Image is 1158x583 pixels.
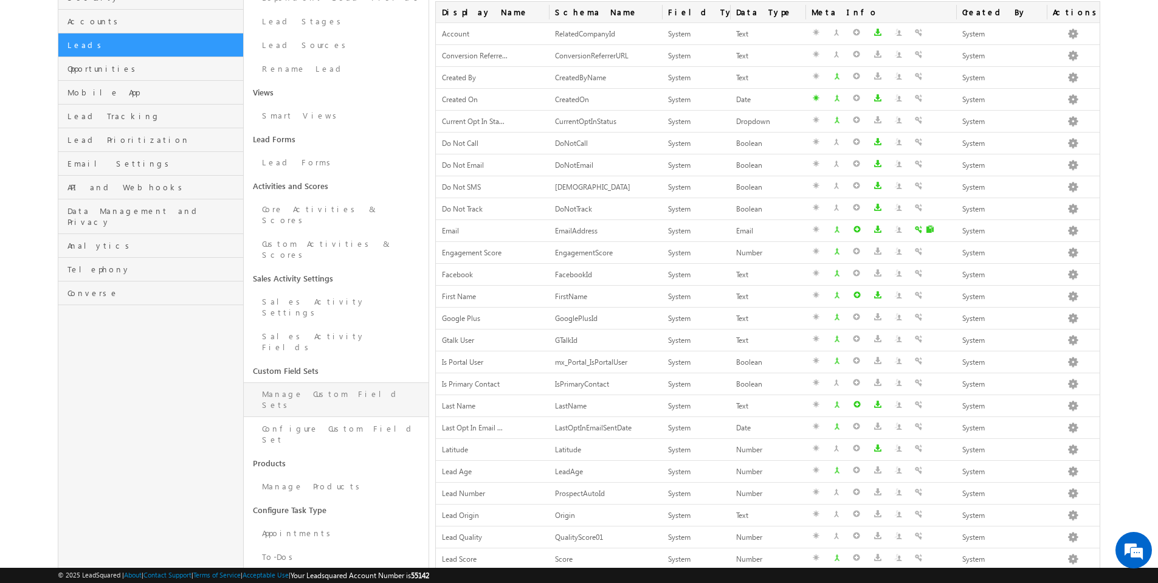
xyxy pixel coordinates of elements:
a: Smart Views [244,104,429,128]
div: Boolean [736,181,799,194]
div: System [668,203,724,216]
div: QualityScore01 [555,531,656,544]
div: LastOptInEmailSentDate [555,422,656,435]
div: System [668,225,724,238]
span: Analytics [67,240,240,251]
div: Number [736,466,799,478]
div: CurrentOptInStatus [555,116,656,128]
span: Do Not SMS [442,182,481,191]
span: © 2025 LeadSquared | | | | | [58,570,429,581]
span: Gtalk User [442,336,474,345]
span: Field Type [662,2,730,22]
span: Meta Info [805,2,956,22]
div: System [962,28,1041,41]
div: Number [736,531,799,544]
div: RelatedCompanyId [555,28,656,41]
div: System [668,422,724,435]
div: System [668,269,724,281]
div: System [962,203,1041,216]
div: Text [736,50,799,63]
span: 55142 [411,571,429,580]
div: System [668,291,724,303]
div: Boolean [736,356,799,369]
div: Number [736,247,799,260]
div: System [962,531,1041,544]
a: Custom Field Sets [244,359,429,382]
a: Configure Task Type [244,498,429,522]
a: Appointments [244,522,429,545]
span: Is Primary Contact [442,379,500,388]
a: Lead Forms [244,128,429,151]
div: DoNotEmail [555,159,656,172]
span: Created By [442,73,476,82]
div: System [962,422,1041,435]
div: System [668,444,724,457]
div: System [962,181,1041,194]
span: Actions [1047,2,1100,22]
span: Account [442,29,469,38]
a: Products [244,452,429,475]
span: Data Type [730,2,805,22]
div: Text [736,509,799,522]
div: Origin [555,509,656,522]
div: Number [736,488,799,500]
a: To-Dos [244,545,429,569]
span: Email [442,226,459,235]
div: System [668,488,724,500]
div: System [668,137,724,150]
div: Text [736,334,799,347]
div: System [668,553,724,566]
div: System [668,50,724,63]
span: Opportunities [67,63,240,74]
div: IsPrimaryContact [555,378,656,391]
div: GTalkId [555,334,656,347]
div: System [962,444,1041,457]
div: System [962,50,1041,63]
div: Boolean [736,137,799,150]
a: Analytics [58,234,243,258]
div: System [668,356,724,369]
div: System [668,509,724,522]
span: Engagement Score [442,248,501,257]
div: Number [736,444,799,457]
div: Latitude [555,444,656,457]
div: System [962,94,1041,106]
a: Mobile App [58,81,243,105]
span: Accounts [67,16,240,27]
a: Converse [58,281,243,305]
div: Text [736,291,799,303]
div: Score [555,553,656,566]
div: ProspectAutoId [555,488,656,500]
a: Configure Custom Field Set [244,417,429,452]
div: FacebookId [555,269,656,281]
span: Schema Name [549,2,662,22]
span: Facebook [442,270,473,279]
a: Sales Activity Settings [244,267,429,290]
span: Do Not Call [442,139,478,148]
div: Date [736,94,799,106]
div: System [668,312,724,325]
div: [DEMOGRAPHIC_DATA] [555,181,656,194]
span: Email Settings [67,158,240,169]
div: Dropdown [736,116,799,128]
span: Lead Prioritization [67,134,240,145]
span: Your Leadsquared Account Number is [291,571,429,580]
a: Data Management and Privacy [58,199,243,234]
div: System [962,72,1041,85]
div: System [962,269,1041,281]
a: Lead Forms [244,151,429,174]
a: Lead Stages [244,10,429,33]
a: Lead Sources [244,33,429,57]
a: API and Webhooks [58,176,243,199]
a: Custom Activities & Scores [244,232,429,267]
span: Created On [442,95,478,104]
div: Email [736,225,799,238]
div: System [962,466,1041,478]
a: Activities and Scores [244,174,429,198]
span: Lead Age [442,467,472,476]
div: CreatedOn [555,94,656,106]
span: Leads [67,40,240,50]
div: System [962,291,1041,303]
div: System [962,137,1041,150]
div: System [962,225,1041,238]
